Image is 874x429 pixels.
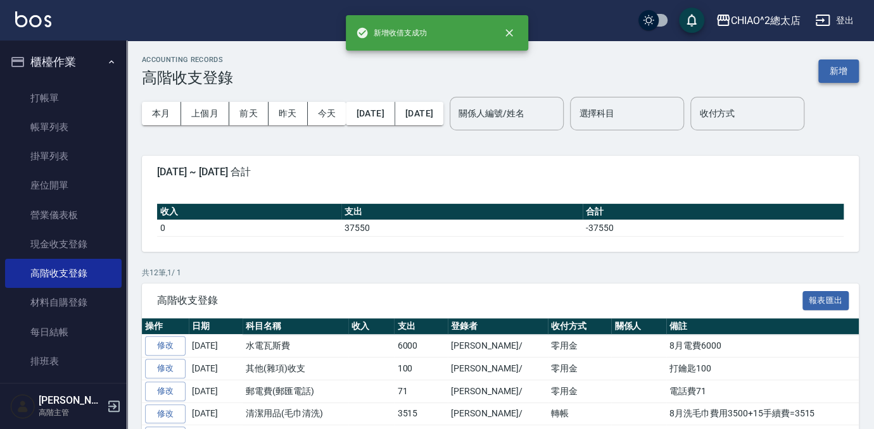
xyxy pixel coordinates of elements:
[189,318,243,335] th: 日期
[583,204,844,220] th: 合計
[243,318,348,335] th: 科目名稱
[181,102,229,125] button: 上個月
[243,380,348,402] td: 郵電費(郵匯電話)
[142,102,181,125] button: 本月
[39,394,103,407] h5: [PERSON_NAME]
[189,357,243,380] td: [DATE]
[189,335,243,357] td: [DATE]
[583,220,844,236] td: -37550
[548,357,612,380] td: 零用金
[394,357,448,380] td: 100
[142,56,233,64] h2: ACCOUNTING RECORDS
[157,204,341,220] th: 收入
[145,404,186,424] a: 修改
[189,380,243,402] td: [DATE]
[5,230,122,259] a: 現金收支登錄
[157,220,341,236] td: 0
[548,335,612,357] td: 零用金
[810,9,859,32] button: 登出
[711,8,806,34] button: CHIAO^2總太店
[448,402,547,425] td: [PERSON_NAME]/
[142,69,233,87] h3: 高階收支登錄
[5,46,122,78] button: 櫃檯作業
[548,402,612,425] td: 轉帳
[731,13,801,28] div: CHIAO^2總太店
[157,294,802,307] span: 高階收支登錄
[5,113,122,142] a: 帳單列表
[448,357,547,380] td: [PERSON_NAME]/
[10,394,35,419] img: Person
[39,407,103,418] p: 高階主管
[348,318,395,335] th: 收入
[5,142,122,171] a: 掛單列表
[157,166,844,178] span: [DATE] ~ [DATE] 合計
[548,318,612,335] th: 收付方式
[341,204,583,220] th: 支出
[5,347,122,376] a: 排班表
[243,335,348,357] td: 水電瓦斯費
[5,376,122,405] a: 現場電腦打卡
[5,318,122,347] a: 每日結帳
[394,380,448,402] td: 71
[495,19,523,47] button: close
[679,8,704,33] button: save
[145,382,186,401] a: 修改
[548,380,612,402] td: 零用金
[142,267,859,278] p: 共 12 筆, 1 / 1
[5,201,122,230] a: 營業儀表板
[395,102,443,125] button: [DATE]
[802,294,849,306] a: 報表匯出
[394,318,448,335] th: 支出
[5,171,122,200] a: 座位開單
[448,335,547,357] td: [PERSON_NAME]/
[243,357,348,380] td: 其他(雜項)收支
[142,318,189,335] th: 操作
[269,102,308,125] button: 昨天
[448,380,547,402] td: [PERSON_NAME]/
[5,259,122,288] a: 高階收支登錄
[229,102,269,125] button: 前天
[243,402,348,425] td: 清潔用品(毛巾清洗)
[346,102,395,125] button: [DATE]
[341,220,583,236] td: 37550
[818,59,859,83] button: 新增
[818,65,859,77] a: 新增
[802,291,849,311] button: 報表匯出
[356,27,427,39] span: 新增收借支成功
[15,11,51,27] img: Logo
[394,402,448,425] td: 3515
[308,102,346,125] button: 今天
[145,336,186,356] a: 修改
[611,318,666,335] th: 關係人
[448,318,547,335] th: 登錄者
[5,84,122,113] a: 打帳單
[145,359,186,378] a: 修改
[5,288,122,317] a: 材料自購登錄
[394,335,448,357] td: 6000
[189,402,243,425] td: [DATE]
